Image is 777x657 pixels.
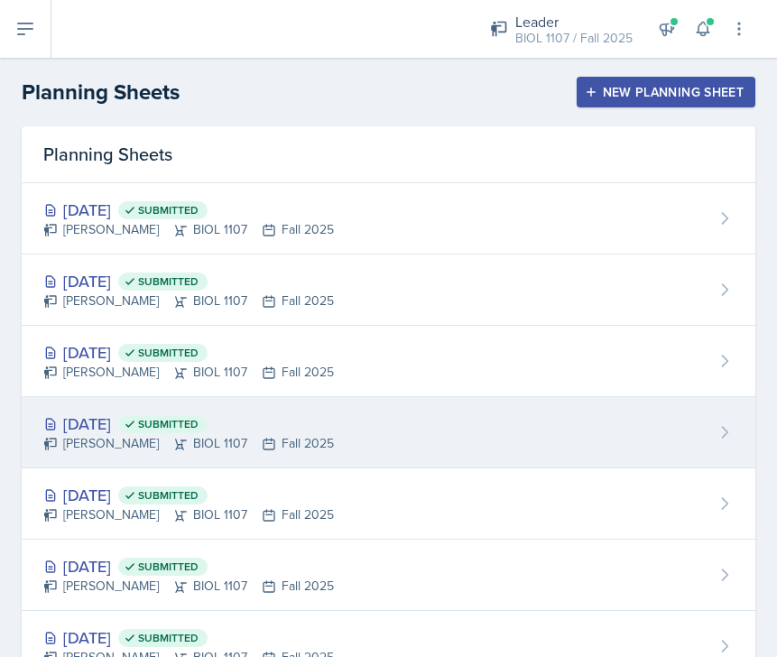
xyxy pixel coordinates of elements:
[22,468,755,540] a: [DATE] Submitted [PERSON_NAME]BIOL 1107Fall 2025
[22,183,755,254] a: [DATE] Submitted [PERSON_NAME]BIOL 1107Fall 2025
[138,346,199,360] span: Submitted
[43,434,334,453] div: [PERSON_NAME] BIOL 1107 Fall 2025
[43,412,334,436] div: [DATE]
[577,77,755,107] button: New Planning Sheet
[138,203,199,217] span: Submitted
[43,269,334,293] div: [DATE]
[22,254,755,326] a: [DATE] Submitted [PERSON_NAME]BIOL 1107Fall 2025
[43,291,334,310] div: [PERSON_NAME] BIOL 1107 Fall 2025
[22,397,755,468] a: [DATE] Submitted [PERSON_NAME]BIOL 1107Fall 2025
[43,363,334,382] div: [PERSON_NAME] BIOL 1107 Fall 2025
[22,326,755,397] a: [DATE] Submitted [PERSON_NAME]BIOL 1107Fall 2025
[43,625,334,650] div: [DATE]
[515,11,633,32] div: Leader
[43,554,334,578] div: [DATE]
[138,274,199,289] span: Submitted
[22,126,755,183] div: Planning Sheets
[43,340,334,365] div: [DATE]
[43,198,334,222] div: [DATE]
[43,577,334,596] div: [PERSON_NAME] BIOL 1107 Fall 2025
[588,85,744,99] div: New Planning Sheet
[138,488,199,503] span: Submitted
[43,505,334,524] div: [PERSON_NAME] BIOL 1107 Fall 2025
[22,540,755,611] a: [DATE] Submitted [PERSON_NAME]BIOL 1107Fall 2025
[43,220,334,239] div: [PERSON_NAME] BIOL 1107 Fall 2025
[138,417,199,431] span: Submitted
[138,631,199,645] span: Submitted
[515,29,633,48] div: BIOL 1107 / Fall 2025
[43,483,334,507] div: [DATE]
[138,560,199,574] span: Submitted
[22,76,180,108] h2: Planning Sheets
